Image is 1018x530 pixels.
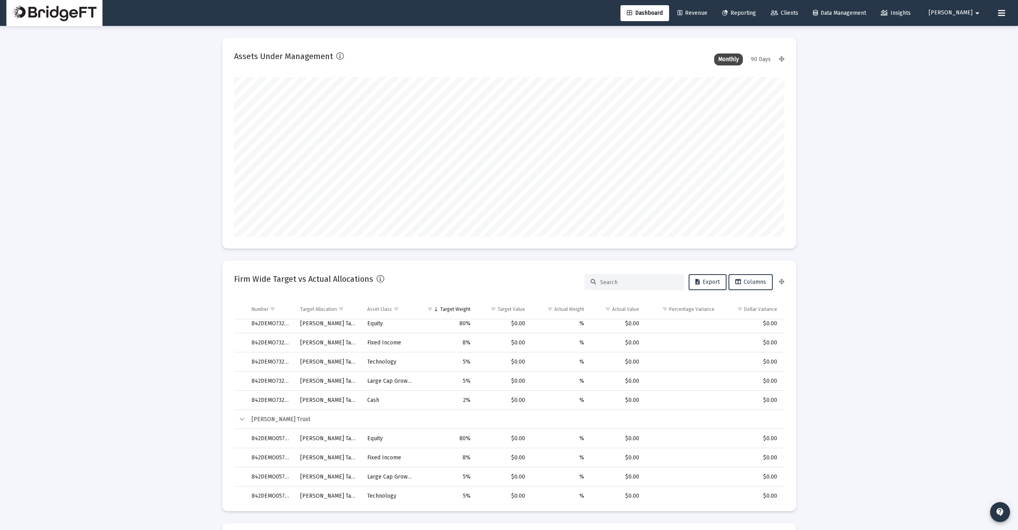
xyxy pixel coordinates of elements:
[234,300,784,499] div: Data grid
[295,467,361,486] td: [PERSON_NAME] Target
[689,274,727,290] button: Export
[423,358,471,366] div: 5%
[246,467,295,486] td: 842DEMO05716
[726,473,777,481] div: $0.00
[881,10,911,16] span: Insights
[246,486,295,506] td: 842DEMO05716
[595,492,639,500] div: $0.00
[246,300,295,319] td: Column Number
[612,306,639,312] div: Actual Value
[874,5,917,21] a: Insights
[246,429,295,448] td: 842DEMO05716
[482,454,526,462] div: $0.00
[362,391,417,410] td: Cash
[423,492,471,500] div: 5%
[547,306,553,312] span: Show filter options for column 'Actual Weight'
[716,5,762,21] a: Reporting
[362,448,417,467] td: Fixed Income
[246,448,295,467] td: 842DEMO05716
[300,306,337,312] div: Target Allocation
[669,306,715,312] div: Percentage Variance
[620,5,669,21] a: Dashboard
[295,486,361,506] td: [PERSON_NAME] Target
[737,306,743,312] span: Show filter options for column 'Dollar Variance'
[726,396,777,404] div: $0.00
[813,10,866,16] span: Data Management
[367,306,392,312] div: Asset Class
[246,333,295,352] td: 842DEMO73264
[973,5,982,21] mat-icon: arrow_drop_down
[423,320,471,328] div: 80%
[417,300,476,319] td: Column Target Weight
[595,396,639,404] div: $0.00
[362,372,417,391] td: Large Cap Growth
[482,435,526,443] div: $0.00
[295,300,361,319] td: Column Target Allocation
[744,306,777,312] div: Dollar Variance
[536,396,584,404] div: %
[764,5,805,21] a: Clients
[726,377,777,385] div: $0.00
[726,435,777,443] div: $0.00
[600,279,678,286] input: Search
[595,435,639,443] div: $0.00
[919,5,992,21] button: [PERSON_NAME]
[929,10,973,16] span: [PERSON_NAME]
[595,339,639,347] div: $0.00
[295,429,361,448] td: [PERSON_NAME] Target
[234,273,373,285] h2: Firm Wide Target vs Actual Allocations
[12,5,96,21] img: Dashboard
[554,306,584,312] div: Actual Weight
[234,410,246,429] td: Collapse
[362,352,417,372] td: Technology
[995,507,1005,517] mat-icon: contact_support
[252,415,777,423] div: [PERSON_NAME] Trust
[627,10,663,16] span: Dashboard
[605,306,611,312] span: Show filter options for column 'Actual Value'
[677,10,707,16] span: Revenue
[595,358,639,366] div: $0.00
[536,435,584,443] div: %
[246,352,295,372] td: 842DEMO73264
[246,372,295,391] td: 842DEMO73264
[531,300,589,319] td: Column Actual Weight
[482,320,526,328] div: $0.00
[595,377,639,385] div: $0.00
[490,306,496,312] span: Show filter options for column 'Target Value'
[536,377,584,385] div: %
[726,358,777,366] div: $0.00
[720,300,784,319] td: Column Dollar Variance
[735,279,766,285] span: Columns
[393,306,399,312] span: Show filter options for column 'Asset Class'
[722,10,756,16] span: Reporting
[246,314,295,333] td: 842DEMO73264
[482,396,526,404] div: $0.00
[423,339,471,347] div: 8%
[246,391,295,410] td: 842DEMO73264
[536,492,584,500] div: %
[595,473,639,481] div: $0.00
[482,377,526,385] div: $0.00
[482,358,526,366] div: $0.00
[295,314,361,333] td: [PERSON_NAME] Target
[671,5,714,21] a: Revenue
[423,473,471,481] div: 5%
[482,473,526,481] div: $0.00
[595,454,639,462] div: $0.00
[771,10,798,16] span: Clients
[590,300,645,319] td: Column Actual Value
[714,53,743,65] div: Monthly
[440,306,471,312] div: Target Weight
[362,467,417,486] td: Large Cap Growth
[295,352,361,372] td: [PERSON_NAME] Target
[726,454,777,462] div: $0.00
[726,339,777,347] div: $0.00
[536,454,584,462] div: %
[362,429,417,448] td: Equity
[595,320,639,328] div: $0.00
[482,339,526,347] div: $0.00
[729,274,773,290] button: Columns
[295,391,361,410] td: [PERSON_NAME] Target
[338,306,344,312] span: Show filter options for column 'Target Allocation'
[423,396,471,404] div: 2%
